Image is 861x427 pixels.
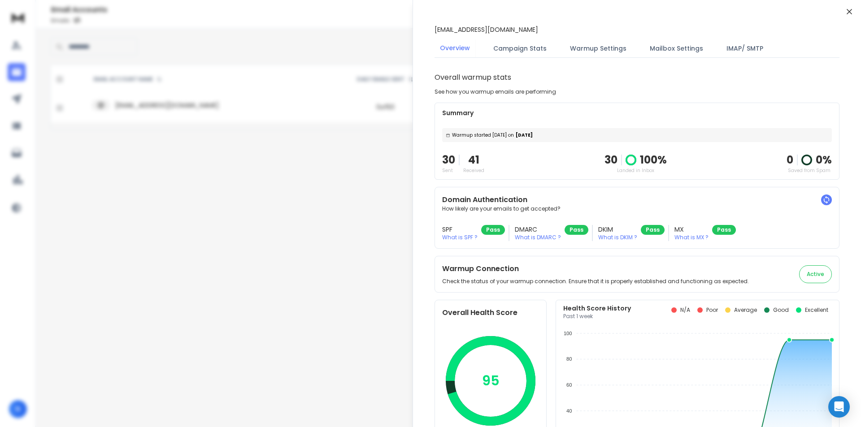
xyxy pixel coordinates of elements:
[463,153,484,167] p: 41
[442,153,455,167] p: 30
[706,306,718,314] p: Poor
[773,306,789,314] p: Good
[787,167,832,174] p: Saved from Spam
[644,39,709,58] button: Mailbox Settings
[680,306,690,314] p: N/A
[641,225,665,235] div: Pass
[442,263,749,274] h2: Warmup Connection
[435,72,511,83] h1: Overall warmup stats
[442,194,832,205] h2: Domain Authentication
[566,382,572,388] tspan: 60
[565,39,632,58] button: Warmup Settings
[604,153,617,167] p: 30
[604,167,667,174] p: Landed in Inbox
[435,88,556,95] p: See how you warmup emails are performing
[816,153,832,167] p: 0 %
[566,408,572,414] tspan: 40
[799,265,832,283] button: Active
[565,225,588,235] div: Pass
[515,234,561,241] p: What is DMARC ?
[442,108,832,117] p: Summary
[442,167,455,174] p: Sent
[563,313,631,320] p: Past 1 week
[566,356,572,362] tspan: 80
[442,278,749,285] p: Check the status of your warmup connection. Ensure that it is properly established and functionin...
[734,306,757,314] p: Average
[515,225,561,234] h3: DMARC
[452,132,514,138] span: Warmup started [DATE] on
[787,152,793,167] strong: 0
[674,234,709,241] p: What is MX ?
[598,225,637,234] h3: DKIM
[721,39,769,58] button: IMAP/ SMTP
[435,25,538,34] p: [EMAIL_ADDRESS][DOMAIN_NAME]
[481,225,505,235] div: Pass
[482,373,500,389] p: 95
[442,307,539,318] h2: Overall Health Score
[442,234,478,241] p: What is SPF ?
[828,396,850,418] div: Open Intercom Messenger
[442,205,832,212] p: How likely are your emails to get accepted?
[564,331,572,336] tspan: 100
[598,234,637,241] p: What is DKIM ?
[442,128,832,142] div: [DATE]
[805,306,828,314] p: Excellent
[442,225,478,234] h3: SPF
[563,304,631,313] p: Health Score History
[640,153,667,167] p: 100 %
[488,39,552,58] button: Campaign Stats
[712,225,736,235] div: Pass
[674,225,709,234] h3: MX
[463,167,484,174] p: Received
[435,38,475,59] button: Overview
